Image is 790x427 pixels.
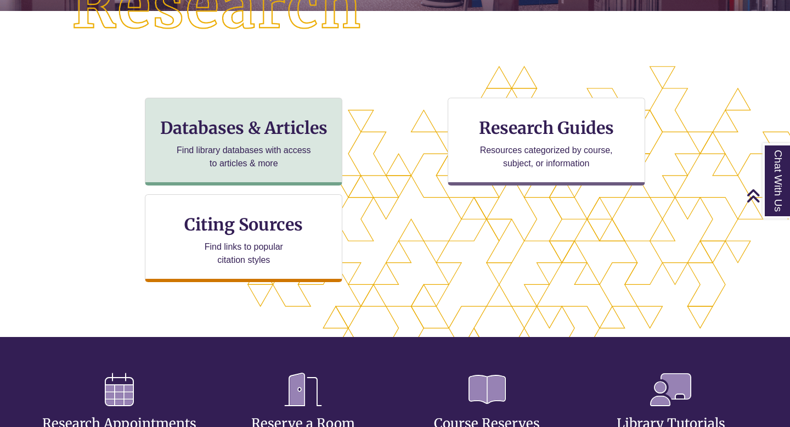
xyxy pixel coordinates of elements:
h3: Research Guides [457,117,636,138]
h3: Databases & Articles [154,117,333,138]
a: Research Guides Resources categorized by course, subject, or information [448,98,645,186]
a: Citing Sources Find links to popular citation styles [145,194,342,282]
p: Find library databases with access to articles & more [172,144,315,170]
a: Databases & Articles Find library databases with access to articles & more [145,98,342,186]
p: Resources categorized by course, subject, or information [475,144,618,170]
a: Back to Top [746,188,787,203]
p: Find links to popular citation styles [190,240,297,267]
h3: Citing Sources [177,214,311,235]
